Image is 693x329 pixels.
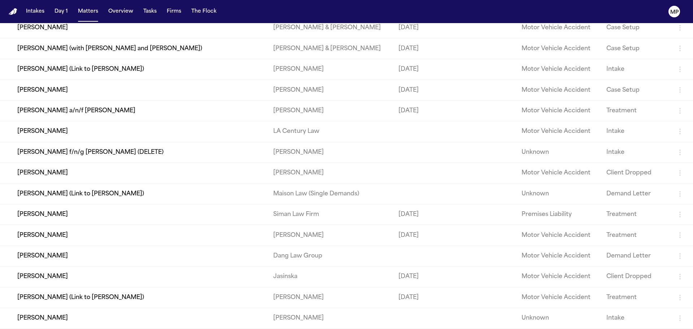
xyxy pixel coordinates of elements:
td: Motor Vehicle Accident [516,225,601,246]
td: Unknown [516,308,601,329]
td: Motor Vehicle Accident [516,267,601,287]
td: Case Setup [601,80,670,100]
td: Motor Vehicle Accident [516,59,601,79]
button: Firms [164,5,184,18]
td: Unknown [516,142,601,163]
td: Intake [601,59,670,79]
img: Finch Logo [9,8,17,15]
td: Motor Vehicle Accident [516,100,601,121]
td: [PERSON_NAME] [267,225,393,246]
td: Case Setup [601,38,670,59]
td: LA Century Law [267,121,393,142]
td: Treatment [601,204,670,225]
td: [PERSON_NAME] [267,80,393,100]
a: Home [9,8,17,15]
td: Treatment [601,287,670,308]
td: Motor Vehicle Accident [516,287,601,308]
td: Motor Vehicle Accident [516,80,601,100]
td: Motor Vehicle Accident [516,38,601,59]
td: Treatment [601,225,670,246]
button: Tasks [140,5,160,18]
button: The Flock [188,5,219,18]
td: [DATE] [393,59,442,79]
td: Motor Vehicle Accident [516,121,601,142]
td: [DATE] [393,38,442,59]
td: Maison Law (Single Demands) [267,183,393,204]
td: [PERSON_NAME] & [PERSON_NAME] [267,38,393,59]
td: Intake [601,142,670,163]
td: Case Setup [601,18,670,38]
td: [PERSON_NAME] & [PERSON_NAME] [267,18,393,38]
td: Intake [601,121,670,142]
td: [PERSON_NAME] [267,100,393,121]
td: [DATE] [393,204,442,225]
td: [PERSON_NAME] [267,308,393,329]
td: Motor Vehicle Accident [516,246,601,266]
td: Demand Letter [601,183,670,204]
button: Matters [75,5,101,18]
td: [PERSON_NAME] [267,142,393,163]
td: [DATE] [393,18,442,38]
td: Intake [601,308,670,329]
td: [PERSON_NAME] [267,163,393,183]
button: Day 1 [52,5,71,18]
td: [PERSON_NAME] [267,287,393,308]
td: [DATE] [393,100,442,121]
td: [DATE] [393,267,442,287]
td: Motor Vehicle Accident [516,18,601,38]
td: [DATE] [393,80,442,100]
td: Dang Law Group [267,246,393,266]
td: Demand Letter [601,246,670,266]
button: Intakes [23,5,47,18]
td: [DATE] [393,225,442,246]
td: Motor Vehicle Accident [516,163,601,183]
td: Client Dropped [601,267,670,287]
td: [PERSON_NAME] [267,59,393,79]
td: Jasinska [267,267,393,287]
td: Siman Law Firm [267,204,393,225]
td: Unknown [516,183,601,204]
td: Treatment [601,100,670,121]
td: Premises Liability [516,204,601,225]
td: [DATE] [393,287,442,308]
button: Overview [105,5,136,18]
td: Client Dropped [601,163,670,183]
